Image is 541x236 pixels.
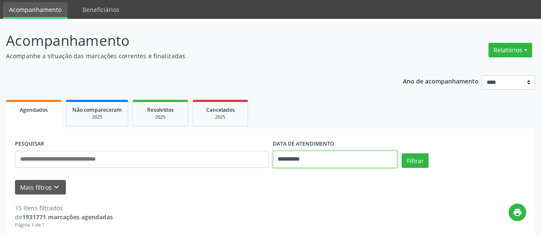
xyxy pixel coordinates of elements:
a: Acompanhamento [3,2,68,19]
i: print [513,208,522,217]
button: Filtrar [402,153,429,168]
div: de [15,212,113,221]
p: Acompanhe a situação das marcações correntes e finalizadas [6,51,376,60]
span: Não compareceram [72,106,122,114]
div: 2025 [139,114,182,120]
label: PESQUISAR [15,137,44,151]
i: keyboard_arrow_down [52,182,61,192]
p: Ano de acompanhamento [403,75,479,86]
div: 15 itens filtrados [15,203,113,212]
span: Cancelados [206,106,235,114]
a: Beneficiários [77,2,125,17]
div: 2025 [72,114,122,120]
span: Agendados [20,106,48,114]
button: Mais filtroskeyboard_arrow_down [15,180,66,195]
span: Resolvidos [147,106,174,114]
div: 2025 [199,114,242,120]
button: print [508,203,526,221]
strong: 1931771 marcações agendadas [22,213,113,221]
div: Página 1 de 1 [15,221,113,229]
label: DATA DE ATENDIMENTO [273,137,334,151]
button: Relatórios [488,43,532,57]
p: Acompanhamento [6,30,376,51]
